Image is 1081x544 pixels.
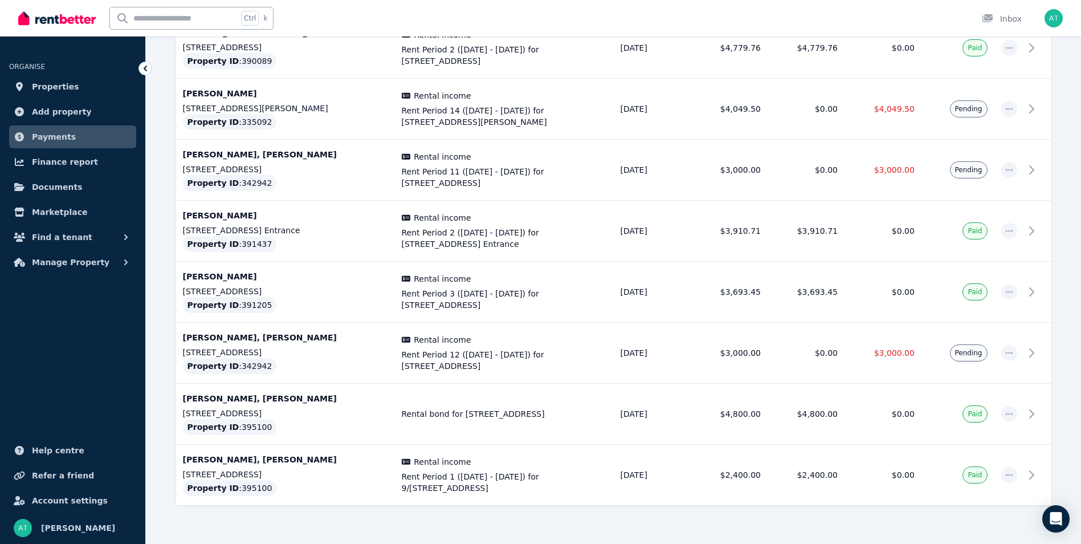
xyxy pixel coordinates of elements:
[183,358,277,374] div: : 342942
[414,456,471,468] span: Rental income
[768,262,845,323] td: $3,693.45
[9,125,136,148] a: Payments
[183,225,388,236] p: [STREET_ADDRESS] Entrance
[32,469,94,482] span: Refer a friend
[955,165,982,174] span: Pending
[614,323,691,384] td: [DATE]
[9,176,136,198] a: Documents
[968,226,982,236] span: Paid
[691,201,768,262] td: $3,910.71
[183,454,388,465] p: [PERSON_NAME], [PERSON_NAME]
[691,18,768,79] td: $4,779.76
[32,494,108,508] span: Account settings
[691,445,768,506] td: $2,400.00
[414,334,471,346] span: Rental income
[874,165,915,174] span: $3,000.00
[402,349,607,372] span: Rent Period 12 ([DATE] - [DATE]) for [STREET_ADDRESS]
[874,348,915,358] span: $3,000.00
[402,44,607,67] span: Rent Period 2 ([DATE] - [DATE]) for [STREET_ADDRESS]
[968,470,982,480] span: Paid
[183,88,388,99] p: [PERSON_NAME]
[183,236,277,252] div: : 391437
[183,419,277,435] div: : 395100
[874,104,915,113] span: $4,049.50
[402,105,607,128] span: Rent Period 14 ([DATE] - [DATE]) for [STREET_ADDRESS][PERSON_NAME]
[402,471,607,494] span: Rent Period 1 ([DATE] - [DATE]) for 9/[STREET_ADDRESS]
[187,55,239,67] span: Property ID
[955,348,982,358] span: Pending
[32,80,79,94] span: Properties
[32,444,84,457] span: Help centre
[32,255,109,269] span: Manage Property
[183,347,388,358] p: [STREET_ADDRESS]
[183,286,388,297] p: [STREET_ADDRESS]
[9,251,136,274] button: Manage Property
[14,519,32,537] img: Alexander Tran
[1045,9,1063,27] img: Alexander Tran
[32,230,92,244] span: Find a tenant
[768,445,845,506] td: $2,400.00
[1042,505,1070,533] div: Open Intercom Messenger
[183,393,388,404] p: [PERSON_NAME], [PERSON_NAME]
[414,151,471,163] span: Rental income
[402,166,607,189] span: Rent Period 11 ([DATE] - [DATE]) for [STREET_ADDRESS]
[892,409,915,419] span: $0.00
[183,164,388,175] p: [STREET_ADDRESS]
[9,63,45,71] span: ORGANISE
[414,90,471,102] span: Rental income
[402,408,607,420] span: Rental bond for [STREET_ADDRESS]
[32,205,87,219] span: Marketplace
[414,212,471,224] span: Rental income
[183,53,277,69] div: : 390089
[9,439,136,462] a: Help centre
[9,489,136,512] a: Account settings
[614,445,691,506] td: [DATE]
[768,79,845,140] td: $0.00
[187,116,239,128] span: Property ID
[402,227,607,250] span: Rent Period 2 ([DATE] - [DATE]) for [STREET_ADDRESS] Entrance
[263,14,267,23] span: k
[768,201,845,262] td: $3,910.71
[9,75,136,98] a: Properties
[41,521,115,535] span: [PERSON_NAME]
[183,469,388,480] p: [STREET_ADDRESS]
[768,18,845,79] td: $4,779.76
[955,104,982,113] span: Pending
[691,384,768,445] td: $4,800.00
[187,177,239,189] span: Property ID
[9,151,136,173] a: Finance report
[32,180,83,194] span: Documents
[614,262,691,323] td: [DATE]
[982,13,1022,25] div: Inbox
[187,421,239,433] span: Property ID
[183,332,388,343] p: [PERSON_NAME], [PERSON_NAME]
[768,384,845,445] td: $4,800.00
[183,103,388,114] p: [STREET_ADDRESS][PERSON_NAME]
[183,114,277,130] div: : 335092
[691,323,768,384] td: $3,000.00
[892,226,915,236] span: $0.00
[968,409,982,419] span: Paid
[32,155,98,169] span: Finance report
[414,273,471,285] span: Rental income
[32,105,92,119] span: Add property
[18,10,96,27] img: RentBetter
[768,323,845,384] td: $0.00
[614,384,691,445] td: [DATE]
[614,201,691,262] td: [DATE]
[32,130,76,144] span: Payments
[9,226,136,249] button: Find a tenant
[183,149,388,160] p: [PERSON_NAME], [PERSON_NAME]
[183,297,277,313] div: : 391205
[892,43,915,52] span: $0.00
[183,480,277,496] div: : 395100
[892,287,915,297] span: $0.00
[183,210,388,221] p: [PERSON_NAME]
[187,238,239,250] span: Property ID
[183,42,388,53] p: [STREET_ADDRESS]
[9,100,136,123] a: Add property
[402,288,607,311] span: Rent Period 3 ([DATE] - [DATE]) for [STREET_ADDRESS]
[968,287,982,297] span: Paid
[614,18,691,79] td: [DATE]
[183,175,277,191] div: : 342942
